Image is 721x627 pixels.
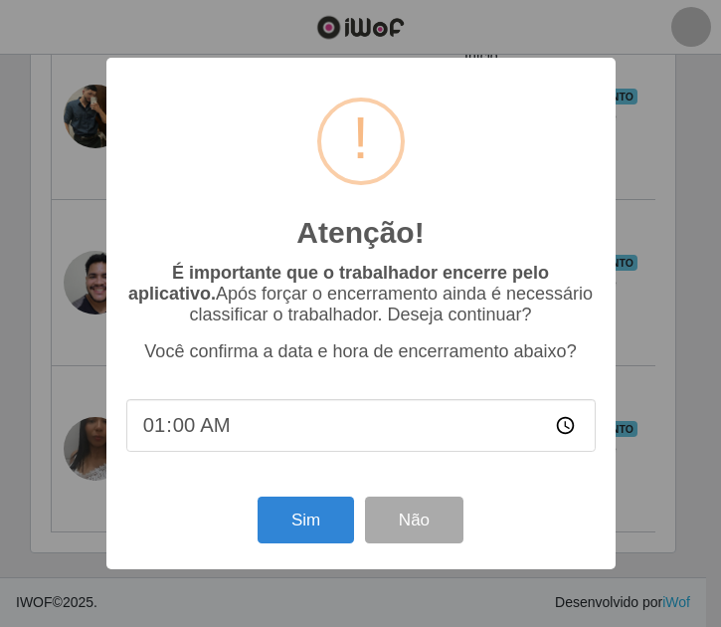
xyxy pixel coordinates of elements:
[296,215,424,251] h2: Atenção!
[128,263,549,304] b: É importante que o trabalhador encerre pelo aplicativo.
[126,341,596,362] p: Você confirma a data e hora de encerramento abaixo?
[126,263,596,325] p: Após forçar o encerramento ainda é necessário classificar o trabalhador. Deseja continuar?
[258,497,354,543] button: Sim
[365,497,463,543] button: Não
